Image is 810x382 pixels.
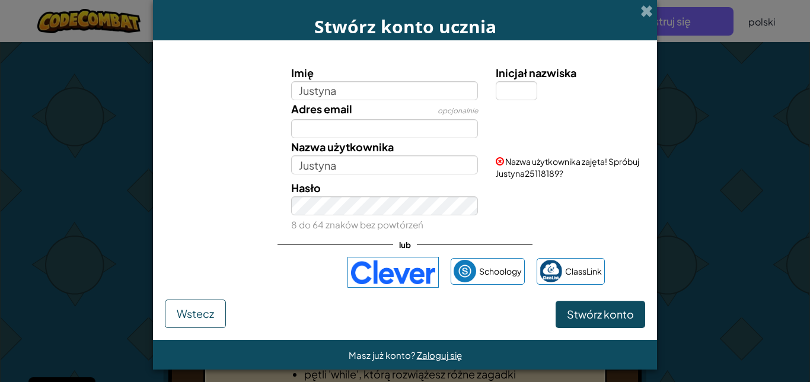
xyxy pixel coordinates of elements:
[567,307,634,321] span: Stwórz konto
[291,181,321,195] span: Hasło
[479,263,522,280] span: Schoology
[291,66,314,79] span: Imię
[556,301,645,328] button: Stwórz konto
[393,236,417,253] span: lub
[314,14,496,39] span: Stwórz konto ucznia
[165,300,226,328] button: Wstecz
[291,102,352,116] span: Adres email
[454,260,476,282] img: schoology.png
[200,259,342,285] iframe: Przycisk Zaloguj się przez Google
[177,307,214,320] span: Wstecz
[496,156,639,179] span: Nazwa użytkownika zajęta! Spróbuj Justyna25118189?
[540,260,562,282] img: classlink-logo-small.png
[291,219,423,230] small: 8 do 64 znaków bez powtórzeń
[496,66,576,79] span: Inicjał nazwiska
[347,257,439,288] img: clever-logo-blue.png
[565,263,602,280] span: ClassLink
[438,106,478,115] span: opcjonalnie
[291,140,394,154] span: Nazwa użytkownika
[417,349,462,361] a: Zaloguj się
[349,349,417,361] span: Masz już konto?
